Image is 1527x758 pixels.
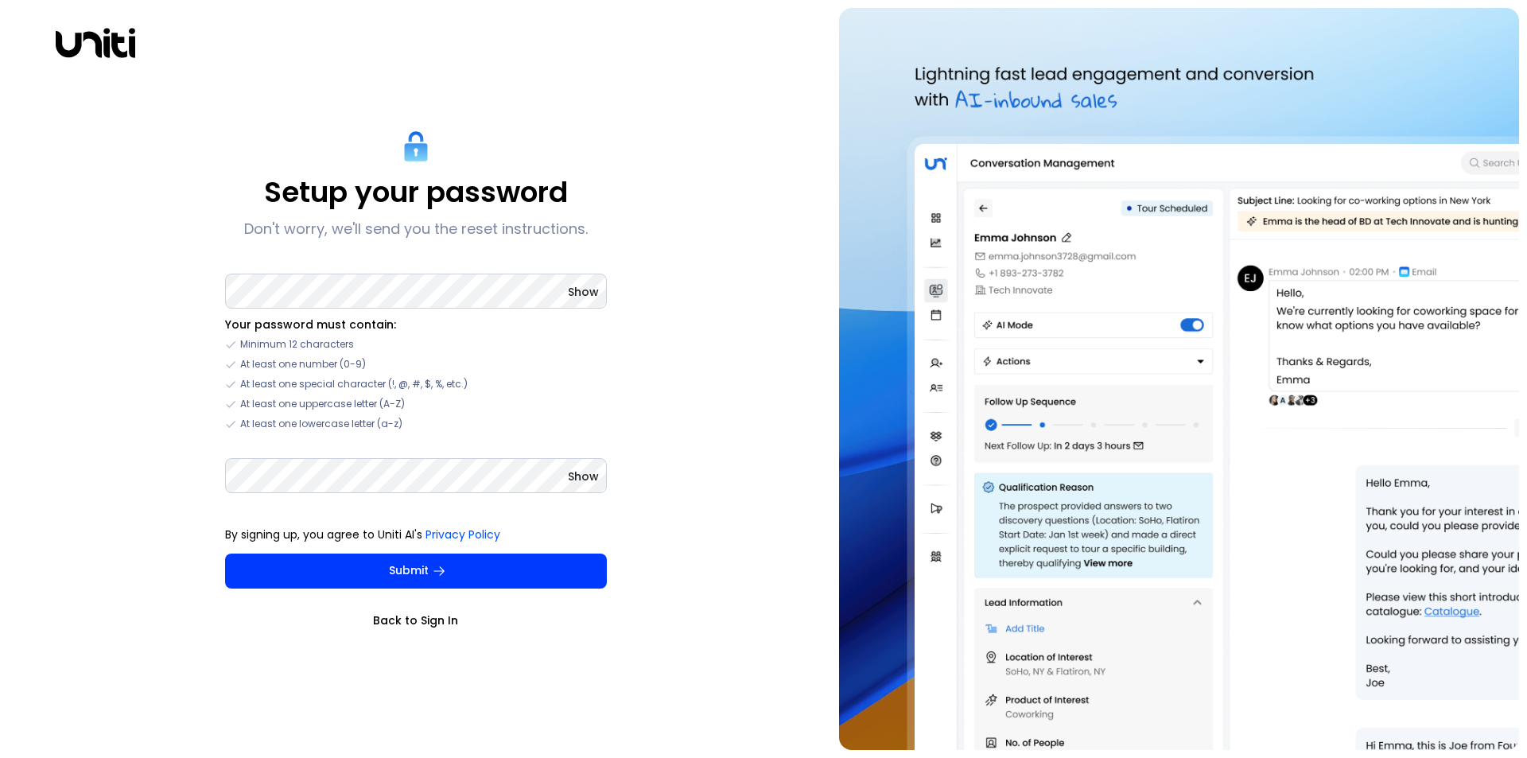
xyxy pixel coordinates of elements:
[225,554,607,589] button: Submit
[264,175,568,210] p: Setup your password
[225,612,607,628] a: Back to Sign In
[568,468,599,484] button: Show
[240,357,366,371] span: At least one number (0-9)
[240,397,405,411] span: At least one uppercase letter (A-Z)
[225,527,607,542] p: By signing up, you agree to Uniti AI's
[240,377,468,391] span: At least one special character (!, @, #, $, %, etc.)
[425,527,500,542] a: Privacy Policy
[839,8,1519,750] img: auth-hero.png
[568,284,599,300] button: Show
[240,337,354,352] span: Minimum 12 characters
[225,317,607,332] li: Your password must contain:
[240,417,402,431] span: At least one lowercase letter (a-z)
[244,220,588,239] p: Don't worry, we'll send you the reset instructions.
